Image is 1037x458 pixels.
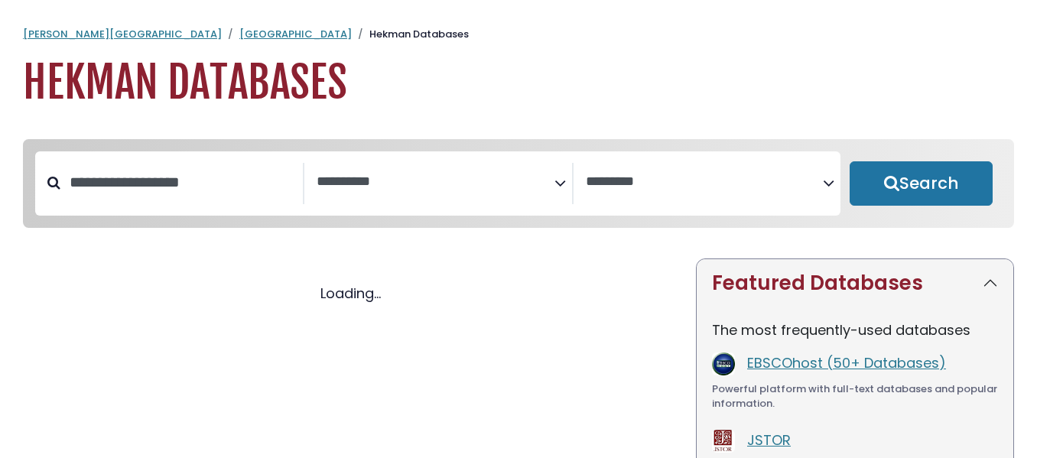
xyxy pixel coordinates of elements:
[586,174,824,190] textarea: Search
[239,27,352,41] a: [GEOGRAPHIC_DATA]
[697,259,1013,307] button: Featured Databases
[23,283,678,304] div: Loading...
[712,320,998,340] p: The most frequently-used databases
[23,27,1014,42] nav: breadcrumb
[23,27,222,41] a: [PERSON_NAME][GEOGRAPHIC_DATA]
[747,353,946,372] a: EBSCOhost (50+ Databases)
[747,430,791,450] a: JSTOR
[352,27,469,42] li: Hekman Databases
[23,139,1014,228] nav: Search filters
[23,57,1014,109] h1: Hekman Databases
[850,161,993,206] button: Submit for Search Results
[60,170,303,195] input: Search database by title or keyword
[712,382,998,411] div: Powerful platform with full-text databases and popular information.
[317,174,554,190] textarea: Search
